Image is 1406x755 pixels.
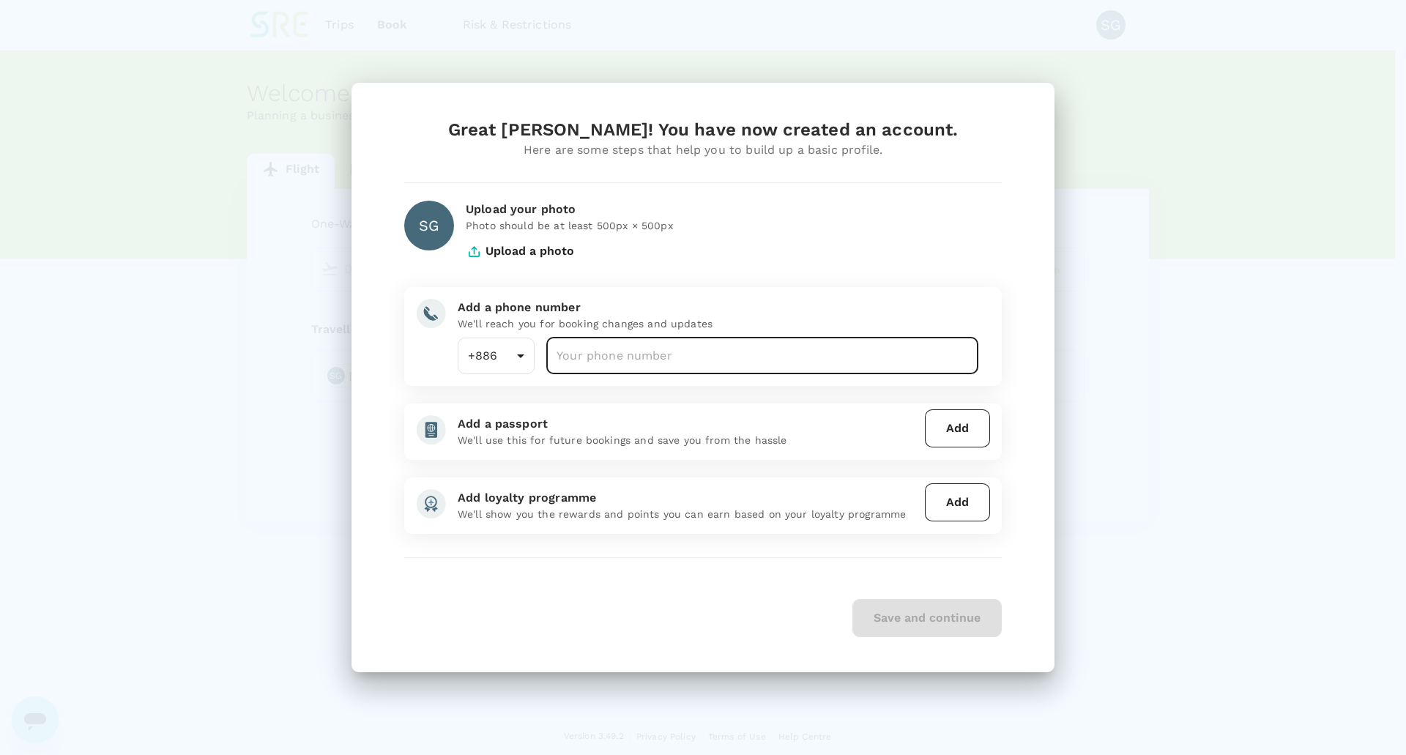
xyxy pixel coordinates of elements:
button: Add [925,409,990,447]
img: add-loyalty [416,489,446,518]
div: Add loyalty programme [458,489,919,507]
input: Your phone number [546,338,978,374]
div: Here are some steps that help you to build up a basic profile. [404,141,1002,159]
div: Great [PERSON_NAME]! You have now created an account. [404,118,1002,141]
p: Photo should be at least 500px × 500px [466,218,1002,233]
span: +886 [468,349,498,362]
p: We'll use this for future bookings and save you from the hassle [458,433,919,447]
div: +886 [458,338,535,374]
div: SG [404,201,454,250]
div: Upload your photo [466,201,1002,218]
div: Add a passport [458,415,919,433]
button: Add [925,483,990,521]
img: add-phone-number [416,299,446,328]
div: Add a phone number [458,299,978,316]
button: Upload a photo [466,233,574,269]
p: We'll reach you for booking changes and updates [458,316,978,331]
img: add-passport [416,415,446,445]
p: We'll show you the rewards and points you can earn based on your loyalty programme [458,507,919,521]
